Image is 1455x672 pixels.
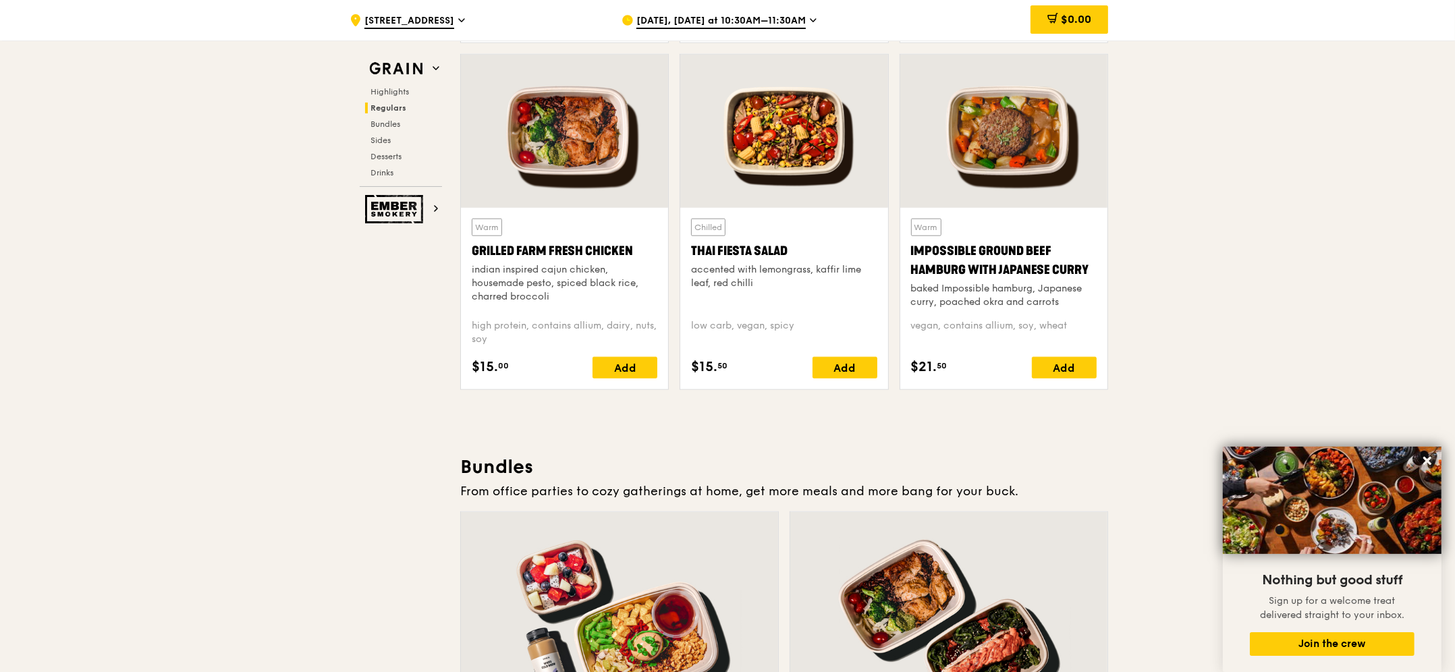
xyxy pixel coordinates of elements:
span: [DATE], [DATE] at 10:30AM–11:30AM [636,14,806,29]
div: Grilled Farm Fresh Chicken [472,242,657,260]
button: Join the crew [1250,632,1415,656]
h3: Bundles [460,455,1108,479]
div: Add [1032,357,1097,379]
span: Drinks [370,168,393,177]
span: $21. [911,357,937,377]
div: Thai Fiesta Salad [691,242,877,260]
span: [STREET_ADDRESS] [364,14,454,29]
img: Grain web logo [365,57,427,81]
span: Nothing but good stuff [1262,572,1402,588]
button: Close [1417,450,1438,472]
div: Warm [472,219,502,236]
div: Chilled [691,219,725,236]
div: Add [813,357,877,379]
span: Desserts [370,152,402,161]
div: Add [593,357,657,379]
span: $0.00 [1061,13,1091,26]
img: DSC07876-Edit02-Large.jpeg [1223,447,1442,554]
img: Ember Smokery web logo [365,195,427,223]
div: low carb, vegan, spicy [691,319,877,346]
span: Regulars [370,103,406,113]
div: indian inspired cajun chicken, housemade pesto, spiced black rice, charred broccoli [472,263,657,304]
span: $15. [691,357,717,377]
div: Warm [911,219,941,236]
div: From office parties to cozy gatherings at home, get more meals and more bang for your buck. [460,482,1108,501]
span: Highlights [370,87,409,96]
span: 50 [717,360,727,371]
div: vegan, contains allium, soy, wheat [911,319,1097,346]
div: accented with lemongrass, kaffir lime leaf, red chilli [691,263,877,290]
div: Impossible Ground Beef Hamburg with Japanese Curry [911,242,1097,279]
span: Sides [370,136,391,145]
span: 00 [498,360,509,371]
span: Bundles [370,119,400,129]
span: Sign up for a welcome treat delivered straight to your inbox. [1260,595,1404,621]
div: baked Impossible hamburg, Japanese curry, poached okra and carrots [911,282,1097,309]
div: high protein, contains allium, dairy, nuts, soy [472,319,657,346]
span: 50 [937,360,948,371]
span: $15. [472,357,498,377]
